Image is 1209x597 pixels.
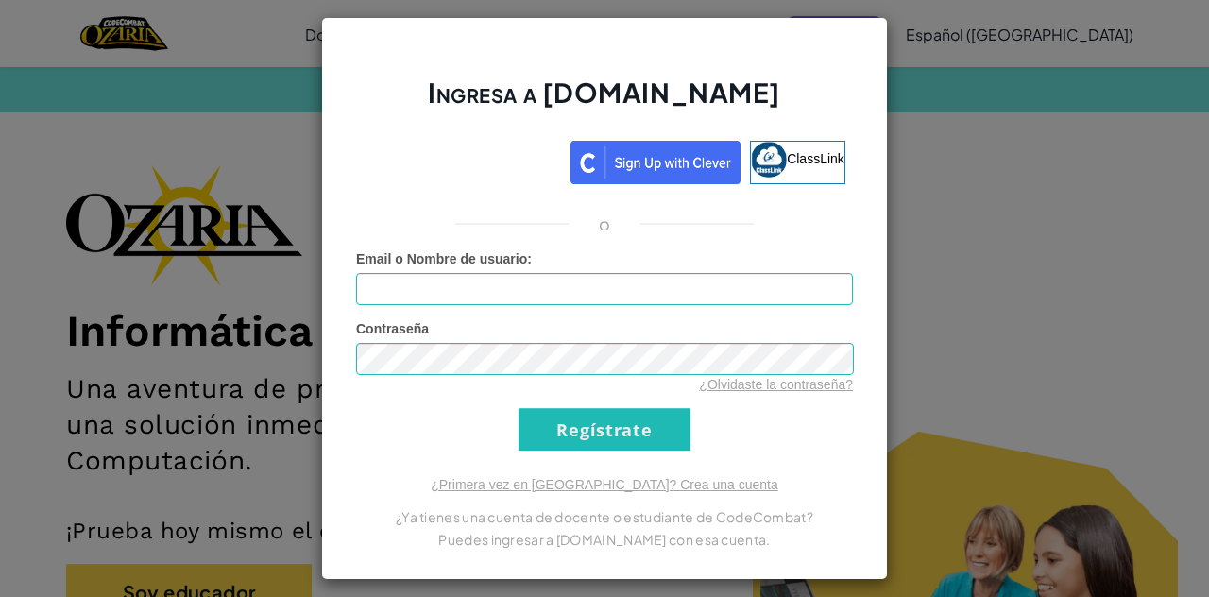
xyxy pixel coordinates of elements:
p: ¿Ya tienes una cuenta de docente o estudiante de CodeCombat? [356,505,853,528]
a: ¿Olvidaste la contraseña? [699,377,853,392]
img: classlink-logo-small.png [751,142,787,178]
input: Regístrate [519,408,690,451]
span: Contraseña [356,321,429,336]
iframe: Botón de Acceder con Google [354,139,570,180]
label: : [356,249,532,268]
span: ClassLink [787,151,844,166]
p: Puedes ingresar a [DOMAIN_NAME] con esa cuenta. [356,528,853,551]
h2: Ingresa a [DOMAIN_NAME] [356,75,853,129]
a: ¿Primera vez en [GEOGRAPHIC_DATA]? Crea una cuenta [431,477,778,492]
p: o [599,213,610,235]
span: Email o Nombre de usuario [356,251,527,266]
img: clever_sso_button@2x.png [570,141,741,184]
